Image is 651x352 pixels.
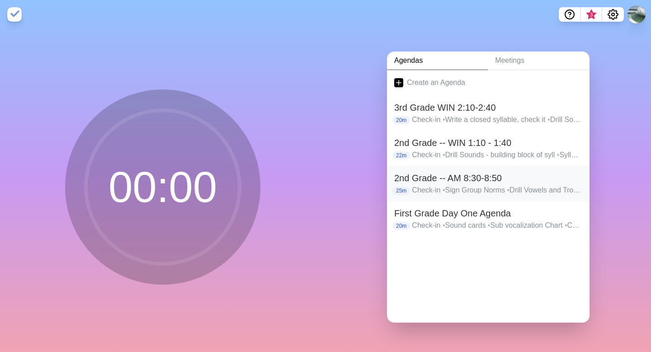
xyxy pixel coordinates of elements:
[394,136,582,150] h2: 2nd Grade -- WIN 1:10 - 1:40
[392,187,410,195] p: 25m
[488,52,590,70] a: Meetings
[412,150,582,160] p: Check-in Drill Sounds - building block of syll Syllables Building Blocks of words [PERSON_NAME] s...
[580,7,602,22] button: What’s new
[588,11,595,19] span: 3
[394,101,582,114] h2: 3rd Grade WIN 2:10-2:40
[387,52,488,70] a: Agendas
[394,207,582,220] h2: First Grade Day One Agenda
[507,186,510,194] span: •
[412,220,582,231] p: Check-in Sound cards Sub vocalization Chart Card Flipping - Practice Next Stop Brainstorm First G...
[412,185,582,196] p: Check-in Sign Group Norms Drill Vowels and Trouble Sounds What is a syllable, then [PERSON_NAME] ...
[387,70,590,95] a: Create an Agenda
[565,221,567,229] span: •
[557,151,560,159] span: •
[602,7,624,22] button: Settings
[443,186,445,194] span: •
[412,114,582,125] p: Check-in Write a closed syllable, check it Drill Sounds Sub vocalization chart Intro Card Flippin...
[443,116,445,123] span: •
[7,7,22,22] img: timeblocks logo
[392,222,410,230] p: 20m
[394,171,582,185] h2: 2nd Grade -- AM 8:30-8:50
[392,151,410,160] p: 22m
[443,151,445,159] span: •
[443,221,445,229] span: •
[488,221,491,229] span: •
[547,116,550,123] span: •
[392,116,410,124] p: 20m
[559,7,580,22] button: Help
